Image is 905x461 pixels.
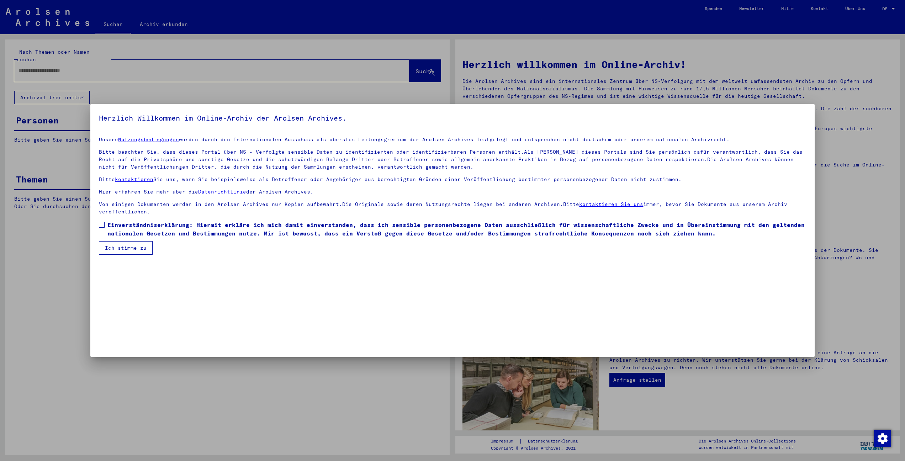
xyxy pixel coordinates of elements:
p: Von einigen Dokumenten werden in den Arolsen Archives nur Kopien aufbewahrt.Die Originale sowie d... [99,201,806,216]
img: Zustimmung ändern [874,430,891,447]
a: kontaktieren Sie uns [579,201,643,207]
p: Unsere wurden durch den Internationalen Ausschuss als oberstes Leitungsgremium der Arolsen Archiv... [99,136,806,143]
h5: Herzlich Willkommen im Online-Archiv der Arolsen Archives. [99,112,806,124]
p: Bitte Sie uns, wenn Sie beispielsweise als Betroffener oder Angehöriger aus berechtigten Gründen ... [99,176,806,183]
p: Bitte beachten Sie, dass dieses Portal über NS - Verfolgte sensible Daten zu identifizierten oder... [99,148,806,171]
button: Ich stimme zu [99,241,153,255]
a: kontaktieren [115,176,153,182]
a: Datenrichtlinie [198,189,246,195]
span: Einverständniserklärung: Hiermit erkläre ich mich damit einverstanden, dass ich sensible personen... [107,221,806,238]
p: Hier erfahren Sie mehr über die der Arolsen Archives. [99,188,806,196]
a: Nutzungsbedingungen [118,136,179,143]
